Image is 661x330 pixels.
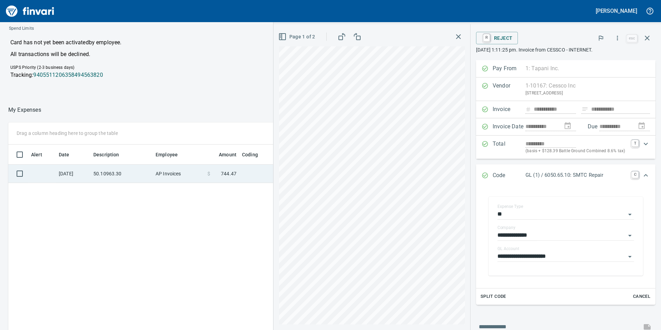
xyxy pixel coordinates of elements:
[493,171,525,180] p: Code
[59,150,78,159] span: Date
[525,171,627,179] p: GL (1) / 6050.65.10: SMTC Repair
[156,150,187,159] span: Employee
[493,140,525,155] p: Total
[476,46,655,53] p: [DATE] 1:11:25 pm. Invoice from CESSCO - INTERNET.
[93,150,119,159] span: Description
[476,136,655,159] div: Expand
[497,247,519,251] label: GL Account
[31,150,42,159] span: Alert
[497,204,523,209] label: Expense Type
[497,226,515,230] label: Company
[280,33,315,41] span: Page 1 of 2
[10,50,235,58] p: All transactions will be declined.
[482,32,512,44] span: Reject
[625,231,635,240] button: Open
[476,187,655,305] div: Expand
[610,30,625,46] button: More
[631,291,653,302] button: Cancel
[242,150,267,159] span: Coding
[596,7,637,15] h5: [PERSON_NAME]
[277,30,318,43] button: Page 1 of 2
[632,293,651,301] span: Cancel
[479,291,508,302] button: Split Code
[483,34,490,42] a: R
[156,150,178,159] span: Employee
[91,165,153,183] td: 50.10963.30
[219,150,236,159] span: Amount
[221,170,236,177] span: 744.47
[632,171,639,178] a: C
[242,150,258,159] span: Coding
[59,150,69,159] span: Date
[33,72,103,78] a: 9405511206358494563820
[17,130,118,137] p: Drag a column heading here to group the table
[632,140,639,147] a: T
[10,38,235,47] p: Card has not yet been activated by employee .
[476,164,655,187] div: Expand
[625,210,635,219] button: Open
[56,165,91,183] td: [DATE]
[10,71,235,79] p: Tracking:
[8,106,41,114] nav: breadcrumb
[627,35,637,42] a: esc
[93,150,128,159] span: Description
[525,148,627,155] p: (basis + $128.39 Battle Ground Combined 8.6% tax)
[594,6,639,16] button: [PERSON_NAME]
[625,30,655,46] span: Close invoice
[4,3,56,19] img: Finvari
[210,150,236,159] span: Amount
[153,165,205,183] td: AP Invoices
[31,150,51,159] span: Alert
[476,32,518,44] button: RReject
[481,293,506,301] span: Split Code
[8,106,41,114] p: My Expenses
[9,25,134,32] span: Spend Limits
[207,170,210,177] span: $
[10,65,75,70] span: USPS Priority (2-3 business days)
[625,252,635,262] button: Open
